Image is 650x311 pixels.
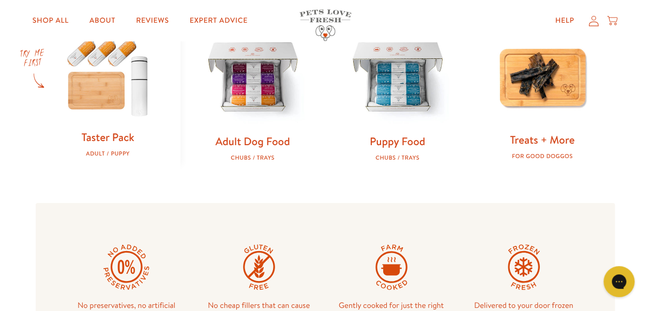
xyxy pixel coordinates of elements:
[342,154,454,161] div: Chubs / Trays
[52,150,164,157] div: Adult / Puppy
[487,153,598,160] div: For good doggos
[299,9,351,41] img: Pets Love Fresh
[598,262,640,301] iframe: Gorgias live chat messenger
[370,134,425,149] a: Puppy Food
[81,130,134,145] a: Taster Pack
[510,132,575,147] a: Treats + More
[182,10,256,31] a: Expert Advice
[547,10,582,31] a: Help
[215,134,290,149] a: Adult Dog Food
[81,10,124,31] a: About
[128,10,177,31] a: Reviews
[24,10,77,31] a: Shop All
[197,154,309,161] div: Chubs / Trays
